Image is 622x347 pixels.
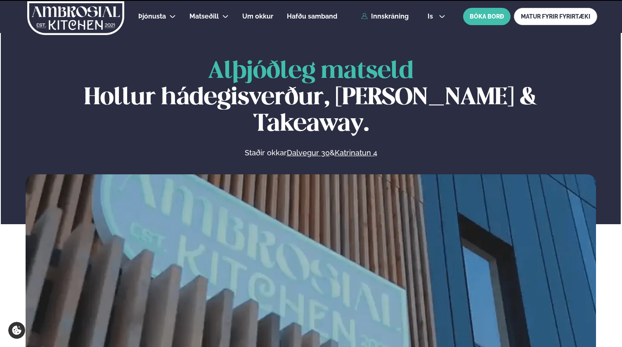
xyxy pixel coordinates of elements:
span: Alþjóðleg matseld [208,60,414,83]
span: Um okkur [242,12,273,20]
span: Þjónusta [138,12,166,20]
h1: Hollur hádegisverður, [PERSON_NAME] & Takeaway. [26,59,596,138]
p: Staðir okkar & [155,148,467,158]
span: is [428,13,435,20]
span: Hafðu samband [287,12,337,20]
a: MATUR FYRIR FYRIRTÆKI [514,8,597,25]
img: logo [26,1,125,35]
a: Matseðill [189,12,219,21]
button: is [421,13,452,20]
a: Innskráning [361,13,409,20]
a: Um okkur [242,12,273,21]
a: Dalvegur 30 [287,148,330,158]
a: Þjónusta [138,12,166,21]
span: Matseðill [189,12,219,20]
a: Cookie settings [8,322,25,339]
button: BÓKA BORÐ [463,8,511,25]
a: Katrinatun 4 [335,148,377,158]
a: Hafðu samband [287,12,337,21]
